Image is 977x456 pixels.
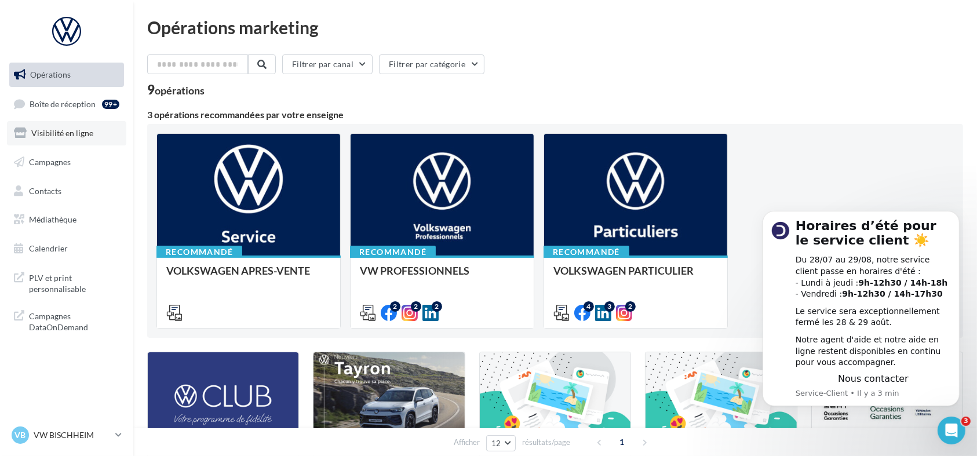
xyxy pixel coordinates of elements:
[7,92,126,116] a: Boîte de réception99+
[30,99,96,108] span: Boîte de réception
[745,194,977,425] iframe: Intercom notifications message
[34,429,111,441] p: VW BISCHHEIM
[411,301,421,312] div: 2
[147,110,963,119] div: 3 opérations recommandées par votre enseigne
[30,70,71,79] span: Opérations
[147,19,963,36] div: Opérations marketing
[7,150,126,174] a: Campagnes
[166,264,310,277] span: VOLKSWAGEN APRES-VENTE
[29,214,76,224] span: Médiathèque
[155,85,205,96] div: opérations
[156,246,242,258] div: Recommandé
[432,301,442,312] div: 2
[613,433,632,451] span: 1
[102,100,119,109] div: 99+
[390,301,400,312] div: 2
[379,54,484,74] button: Filtrer par catégorie
[7,265,126,300] a: PLV et print personnalisable
[360,264,469,277] span: VW PROFESSIONNELS
[147,83,205,96] div: 9
[29,243,68,253] span: Calendrier
[350,246,436,258] div: Recommandé
[29,270,119,295] span: PLV et print personnalisable
[31,128,93,138] span: Visibilité en ligne
[522,437,570,448] span: résultats/page
[15,429,26,441] span: VB
[625,301,636,312] div: 2
[282,54,373,74] button: Filtrer par canal
[486,435,516,451] button: 12
[7,179,126,203] a: Contacts
[604,301,615,312] div: 3
[553,264,694,277] span: VOLKSWAGEN PARTICULIER
[454,437,480,448] span: Afficher
[7,121,126,145] a: Visibilité en ligne
[7,304,126,338] a: Campagnes DataOnDemand
[9,424,124,446] a: VB VW BISCHHEIM
[29,308,119,333] span: Campagnes DataOnDemand
[491,439,501,448] span: 12
[29,185,61,195] span: Contacts
[544,246,629,258] div: Recommandé
[961,417,971,426] span: 3
[7,236,126,261] a: Calendrier
[584,301,594,312] div: 4
[29,157,71,167] span: Campagnes
[7,63,126,87] a: Opérations
[7,207,126,232] a: Médiathèque
[938,417,965,444] iframe: Intercom live chat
